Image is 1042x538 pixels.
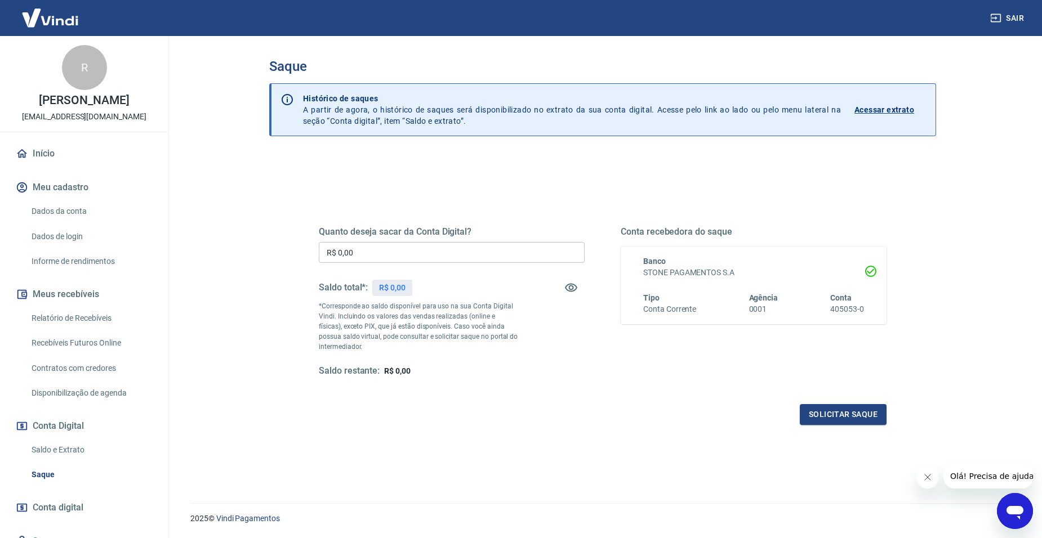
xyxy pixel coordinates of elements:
h6: 405053-0 [830,303,864,315]
button: Conta Digital [14,414,155,438]
a: Recebíveis Futuros Online [27,331,155,355]
p: [EMAIL_ADDRESS][DOMAIN_NAME] [22,111,146,123]
a: Vindi Pagamentos [216,514,280,523]
span: Conta digital [33,500,83,515]
iframe: Fechar mensagem [916,466,939,488]
button: Meus recebíveis [14,282,155,307]
h6: STONE PAGAMENTOS S.A [643,267,864,279]
span: Tipo [643,293,660,302]
a: Disponibilização de agenda [27,382,155,405]
a: Saldo e Extrato [27,438,155,461]
h5: Saldo restante: [319,365,380,377]
button: Meu cadastro [14,175,155,200]
h6: Conta Corrente [643,303,696,315]
p: A partir de agora, o histórico de saques será disponibilizado no extrato da sua conta digital. Ac... [303,93,841,127]
span: Conta [830,293,852,302]
div: R [62,45,107,90]
span: Agência [749,293,778,302]
p: Acessar extrato [854,104,914,115]
h6: 0001 [749,303,778,315]
a: Conta digital [14,495,155,520]
a: Dados da conta [27,200,155,223]
p: R$ 0,00 [379,282,406,294]
p: *Corresponde ao saldo disponível para uso na sua Conta Digital Vindi. Incluindo os valores das ve... [319,301,518,352]
h3: Saque [269,59,936,74]
a: Saque [27,463,155,486]
p: [PERSON_NAME] [39,95,129,106]
button: Solicitar saque [800,404,887,425]
a: Início [14,141,155,166]
button: Sair [988,8,1028,29]
a: Contratos com credores [27,357,155,380]
a: Acessar extrato [854,93,927,127]
span: Olá! Precisa de ajuda? [7,8,95,17]
img: Vindi [14,1,87,35]
span: R$ 0,00 [384,366,411,375]
h5: Conta recebedora do saque [621,226,887,237]
a: Relatório de Recebíveis [27,307,155,330]
a: Dados de login [27,225,155,248]
p: 2025 © [190,513,1015,524]
p: Histórico de saques [303,93,841,104]
h5: Quanto deseja sacar da Conta Digital? [319,226,585,237]
a: Informe de rendimentos [27,250,155,273]
iframe: Botão para abrir a janela de mensagens [997,493,1033,529]
h5: Saldo total*: [319,282,368,293]
span: Banco [643,257,666,266]
iframe: Mensagem da empresa [943,464,1033,488]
